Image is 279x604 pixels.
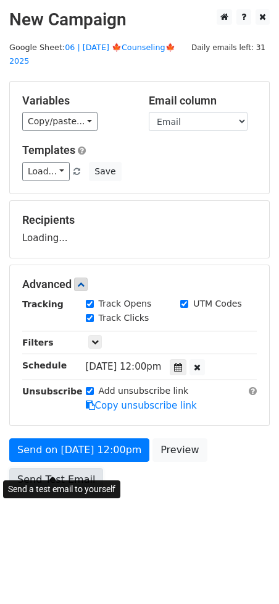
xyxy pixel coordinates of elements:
strong: Filters [22,338,54,347]
h5: Variables [22,94,130,108]
label: UTM Codes [193,297,241,310]
label: Add unsubscribe link [99,385,189,398]
strong: Tracking [22,299,64,309]
h5: Recipients [22,213,257,227]
div: Send a test email to yourself [3,480,120,498]
h2: New Campaign [9,9,270,30]
label: Track Clicks [99,312,149,325]
a: Copy/paste... [22,112,98,131]
h5: Advanced [22,278,257,291]
a: Send Test Email [9,468,103,491]
strong: Unsubscribe [22,386,83,396]
a: 06 | [DATE] 🍁Counseling🍁 2025 [9,43,175,66]
iframe: Chat Widget [217,545,279,604]
small: Google Sheet: [9,43,175,66]
span: [DATE] 12:00pm [86,361,162,372]
a: Load... [22,162,70,181]
span: Daily emails left: 31 [187,41,270,54]
a: Preview [152,438,207,462]
a: Daily emails left: 31 [187,43,270,52]
div: Loading... [22,213,257,245]
a: Templates [22,143,75,156]
strong: Schedule [22,360,67,370]
a: Copy unsubscribe link [86,400,197,411]
label: Track Opens [99,297,152,310]
button: Save [89,162,121,181]
h5: Email column [149,94,257,108]
a: Send on [DATE] 12:00pm [9,438,149,462]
